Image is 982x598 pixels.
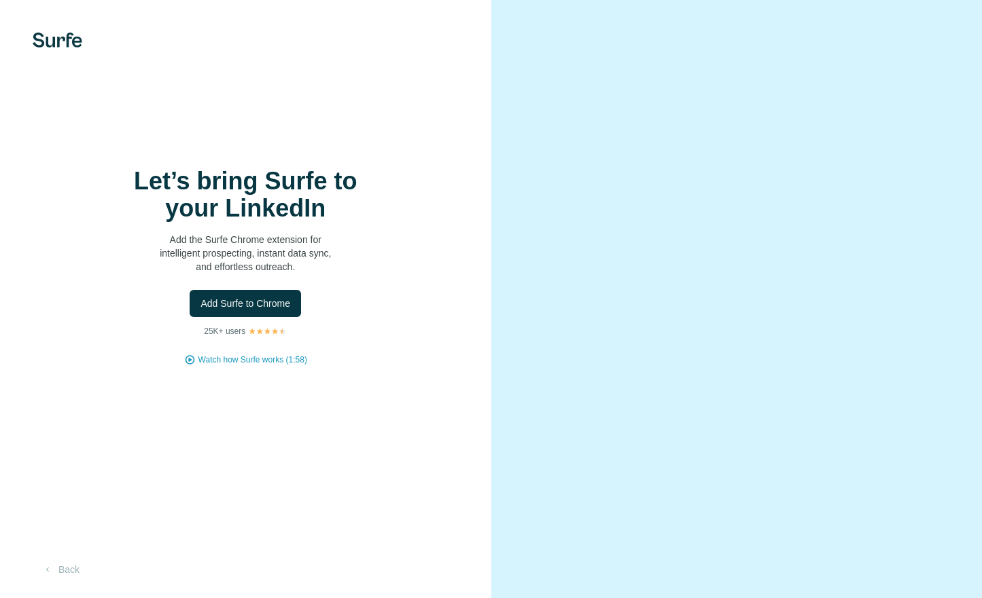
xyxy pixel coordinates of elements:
[190,290,301,317] button: Add Surfe to Chrome
[200,297,290,310] span: Add Surfe to Chrome
[33,557,89,582] button: Back
[198,354,307,366] button: Watch how Surfe works (1:58)
[109,168,381,222] h1: Let’s bring Surfe to your LinkedIn
[109,233,381,274] p: Add the Surfe Chrome extension for intelligent prospecting, instant data sync, and effortless out...
[33,33,82,48] img: Surfe's logo
[248,327,287,335] img: Rating Stars
[204,325,245,337] p: 25K+ users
